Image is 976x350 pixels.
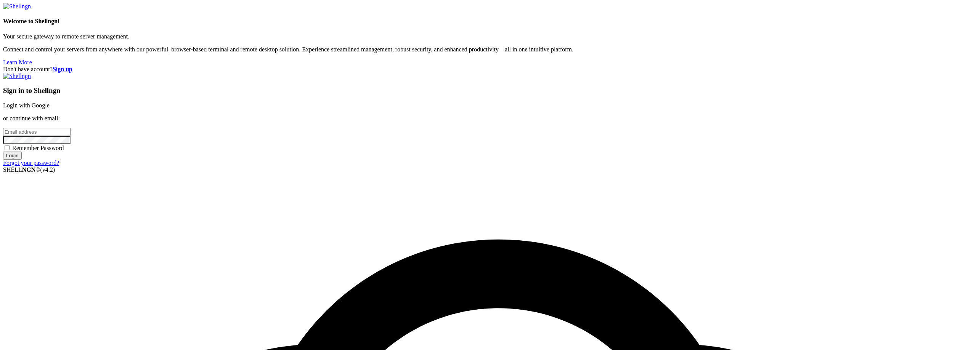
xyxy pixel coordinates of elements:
[3,66,973,73] div: Don't have account?
[3,73,31,80] img: Shellngn
[3,33,973,40] p: Your secure gateway to remote server management.
[3,86,973,95] h3: Sign in to Shellngn
[40,166,55,173] span: 4.2.0
[3,18,973,25] h4: Welcome to Shellngn!
[3,59,32,66] a: Learn More
[3,160,59,166] a: Forgot your password?
[3,46,973,53] p: Connect and control your servers from anywhere with our powerful, browser-based terminal and remo...
[5,145,10,150] input: Remember Password
[3,152,22,160] input: Login
[53,66,72,72] a: Sign up
[3,102,50,109] a: Login with Google
[22,166,36,173] b: NGN
[12,145,64,151] span: Remember Password
[3,115,973,122] p: or continue with email:
[3,3,31,10] img: Shellngn
[3,166,55,173] span: SHELL ©
[3,128,71,136] input: Email address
